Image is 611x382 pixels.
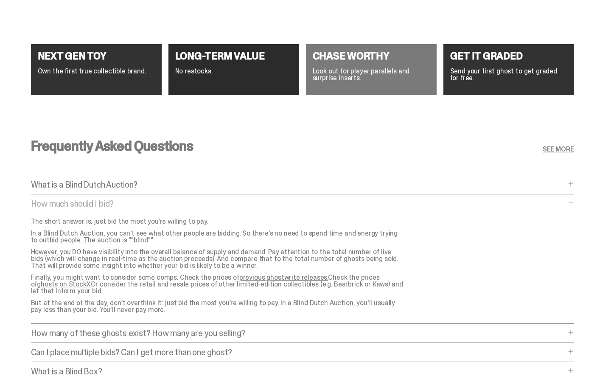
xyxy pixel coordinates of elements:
[175,68,292,75] p: No restocks.
[543,146,574,153] a: SEE MORE
[31,218,404,225] p: The short answer is: just bid the most you’re willing to pay.
[31,348,566,357] p: Can I place multiple bids? Can I get more than one ghost?
[31,180,566,189] p: What is a Blind Dutch Auction?
[31,300,404,313] p: But at the end of the day, don’t overthink it: just bid the most you’re willing to pay. In a Blin...
[450,51,567,61] h4: GET IT GRADED
[38,51,155,61] h4: NEXT GEN TOY
[31,230,404,244] p: In a Blind Dutch Auction, you can’t see what other people are bidding. So there’s no need to spen...
[31,199,566,208] p: How much should I bid?
[31,139,193,153] h3: Frequently Asked Questions
[450,68,567,81] p: Send your first ghost to get graded for free.
[313,68,430,81] p: Look out for player parallels and surprise inserts.
[31,249,404,269] p: However, you DO have visibility into the overall balance of supply and demand. Pay attention to t...
[31,329,566,337] p: How many of these ghosts exist? How many are you selling?
[31,274,404,295] p: Finally, you might want to consider some comps. Check the prices of Check the prices of Or consid...
[313,51,430,61] h4: CHASE WORTHY
[239,273,328,282] a: previous ghostwrite releases.
[31,367,566,376] p: What is a Blind Box?
[38,68,155,75] p: Own the first true collectible brand.
[37,280,91,289] a: ghosts on StockX.
[175,51,292,61] h4: LONG-TERM VALUE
